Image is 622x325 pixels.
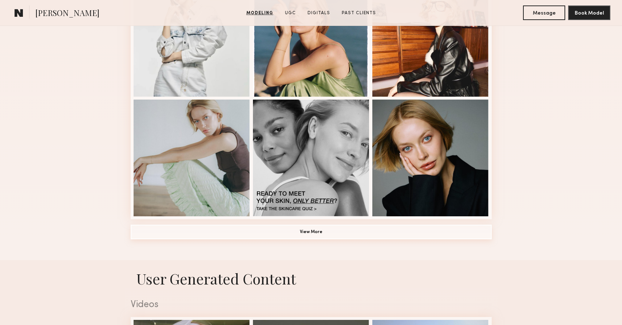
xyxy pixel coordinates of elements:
[282,10,299,16] a: UGC
[125,269,498,288] h1: User Generated Content
[131,225,492,239] button: View More
[35,7,99,20] span: [PERSON_NAME]
[523,5,565,20] button: Message
[339,10,379,16] a: Past Clients
[568,9,610,16] a: Book Model
[305,10,333,16] a: Digitals
[131,300,492,310] div: Videos
[568,5,610,20] button: Book Model
[243,10,276,16] a: Modeling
